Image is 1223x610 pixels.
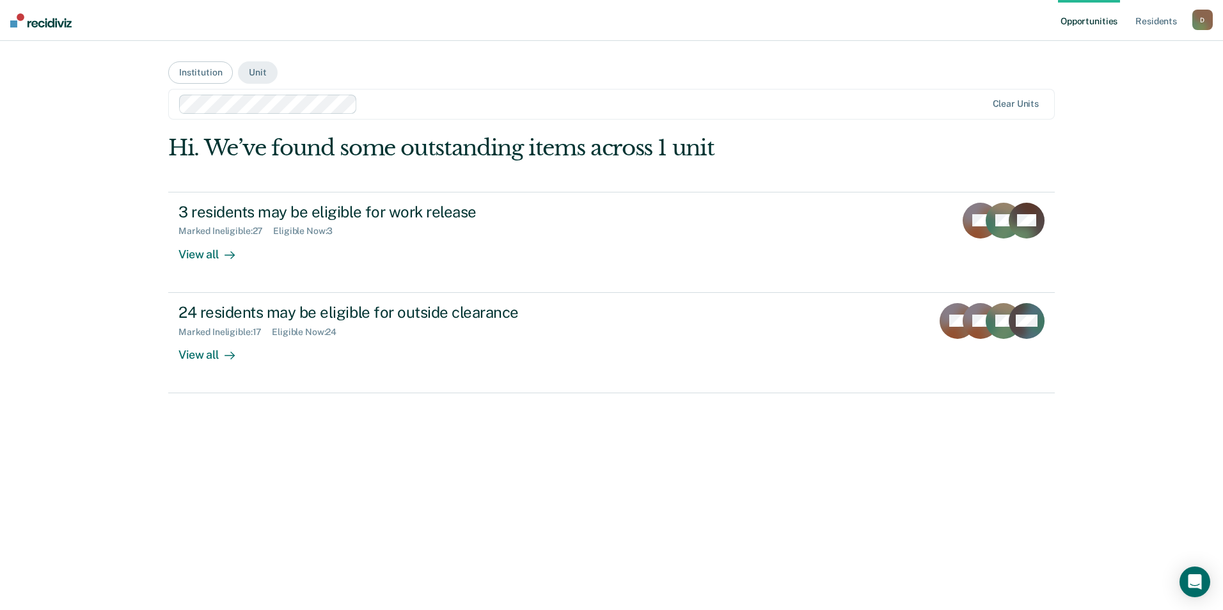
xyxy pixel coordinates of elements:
a: 3 residents may be eligible for work releaseMarked Ineligible:27Eligible Now:3View all [168,192,1055,293]
div: View all [178,237,250,262]
div: Eligible Now : 3 [273,226,343,237]
div: View all [178,337,250,362]
div: Marked Ineligible : 27 [178,226,273,237]
button: Institution [168,61,233,84]
div: Clear units [993,98,1039,109]
button: Unit [238,61,277,84]
div: Marked Ineligible : 17 [178,327,272,338]
img: Recidiviz [10,13,72,27]
button: D [1192,10,1213,30]
div: Eligible Now : 24 [272,327,347,338]
a: 24 residents may be eligible for outside clearanceMarked Ineligible:17Eligible Now:24View all [168,293,1055,393]
div: Hi. We’ve found some outstanding items across 1 unit [168,135,878,161]
div: 3 residents may be eligible for work release [178,203,627,221]
div: 24 residents may be eligible for outside clearance [178,303,627,322]
div: Open Intercom Messenger [1180,567,1210,597]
